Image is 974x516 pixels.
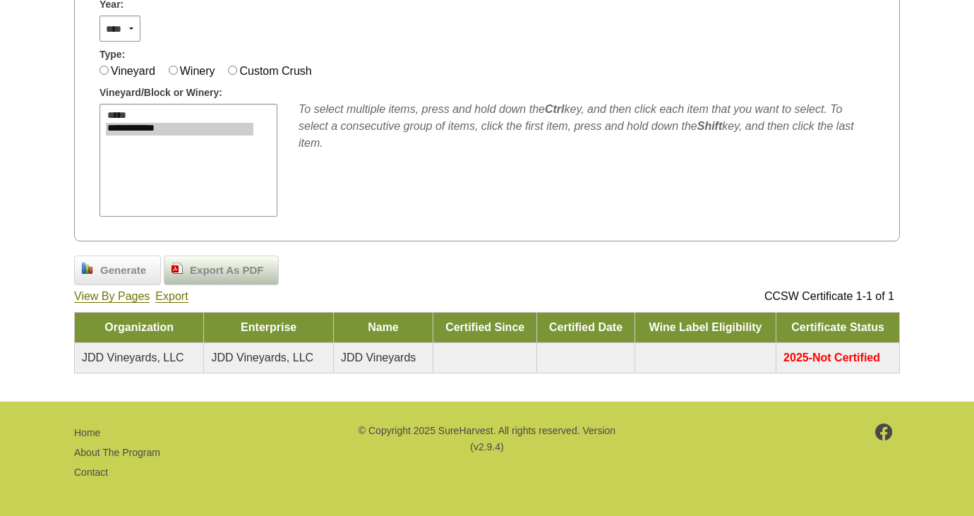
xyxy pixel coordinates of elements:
img: chart_bar.png [82,263,93,274]
a: Home [74,427,100,438]
label: Vineyard [111,65,155,77]
td: Name [333,313,433,343]
a: Generate [74,256,161,285]
label: Custom Crush [239,65,311,77]
span: JDD Vineyards, LLC [82,352,184,364]
span: JDD Vineyards [341,352,416,364]
a: Contact [74,467,108,478]
td: Enterprise [204,313,333,343]
a: Export As PDF [164,256,278,285]
td: Organization [75,313,204,343]
td: Certified Since [433,313,537,343]
b: Shift [697,120,723,132]
span: Export As PDF [183,263,270,279]
p: © Copyright 2025 SureHarvest. All rights reserved. Version (v2.9.4) [356,423,618,455]
td: Wine Label Eligibility [635,313,776,343]
span: JDD Vineyards, LLC [211,352,313,364]
span: CCSW Certificate 1-1 of 1 [764,290,894,302]
a: Export [155,290,188,303]
span: Vineyard/Block or Winery: [100,85,222,100]
a: View By Pages [74,290,150,303]
label: Winery [180,65,215,77]
span: 2025-Not Certified [783,352,880,364]
img: footer-facebook.png [875,424,893,440]
b: Ctrl [545,103,565,115]
span: Generate [93,263,153,279]
img: doc_pdf.png [172,263,183,274]
td: Certificate Status [776,313,900,343]
div: To select multiple items, press and hold down the key, and then click each item that you want to ... [299,101,874,152]
a: About The Program [74,447,160,458]
td: Certified Date [537,313,635,343]
span: Type: [100,47,125,62]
